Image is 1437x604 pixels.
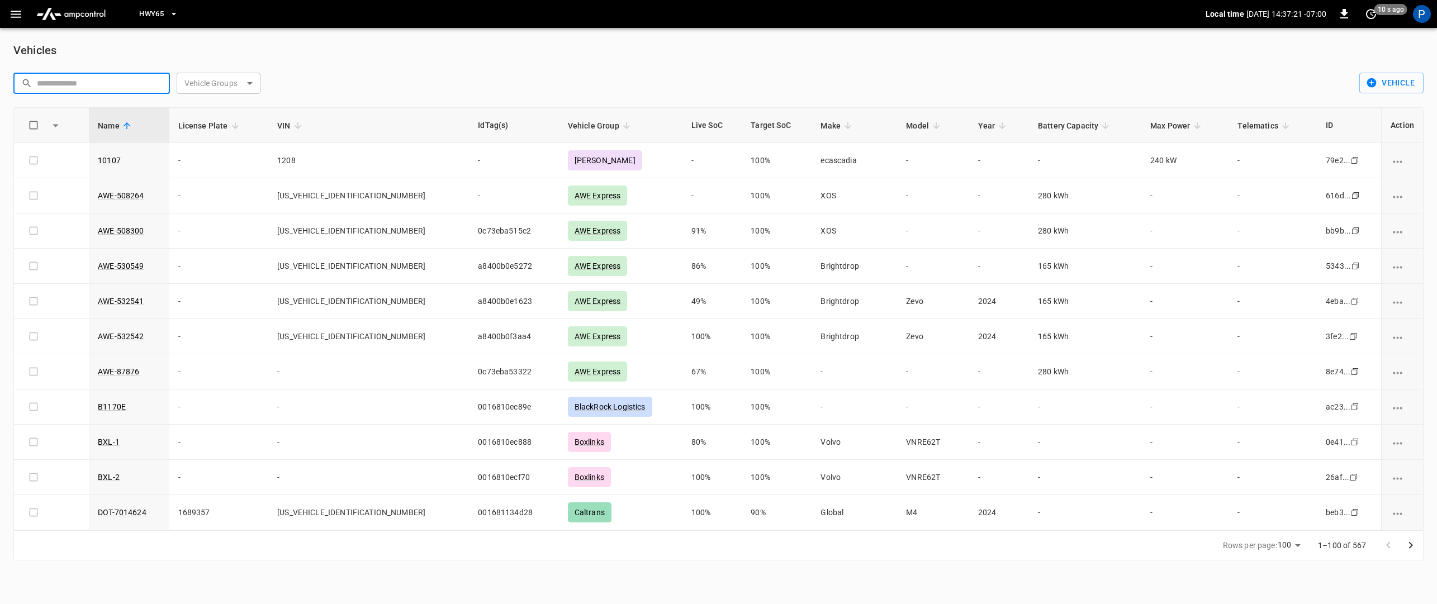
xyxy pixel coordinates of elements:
div: copy [1349,471,1360,483]
div: AWE Express [568,326,628,346]
span: Year [978,119,1010,132]
td: - [169,249,269,284]
td: - [1141,354,1229,389]
a: AWE-530549 [98,261,144,270]
div: Caltrans [568,502,611,522]
div: Boxlinks [568,467,611,487]
button: set refresh interval [1362,5,1380,23]
div: 8e74... [1326,366,1350,377]
button: Vehicle [1359,73,1424,93]
a: AWE-532542 [98,332,144,341]
div: copy [1350,154,1361,167]
td: - [1229,213,1317,249]
td: - [169,319,269,354]
div: 0e41... [1326,436,1350,448]
td: [US_VEHICLE_IDENTIFICATION_NUMBER] [268,249,469,284]
td: - [1029,389,1141,425]
td: - [1229,389,1317,425]
td: - [1229,143,1317,178]
td: 100% [742,249,812,284]
div: vehicle options [1391,436,1414,448]
span: 0016810ec888 [478,437,532,446]
span: a8400b0e1623 [478,297,532,306]
div: 26af... [1326,472,1349,483]
td: - [1229,249,1317,284]
div: vehicle options [1391,190,1414,201]
div: vehicle options [1391,401,1414,412]
td: 100% [682,389,742,425]
td: Volvo [812,425,897,460]
td: 165 kWh [1029,284,1141,319]
td: - [268,460,469,495]
td: 100% [682,460,742,495]
td: 100% [742,354,812,389]
td: 91% [682,213,742,249]
td: - [1229,178,1317,213]
span: a8400b0e5272 [478,261,532,270]
div: BlackRock Logistics [568,397,652,417]
p: Local time [1206,8,1244,20]
a: 10107 [98,156,121,165]
td: - [169,460,269,495]
td: Zevo [897,284,969,319]
div: copy [1348,330,1359,343]
div: vehicle options [1391,260,1414,272]
div: vehicle options [1391,155,1414,166]
td: - [1229,354,1317,389]
div: copy [1350,189,1362,202]
td: - [969,143,1029,178]
td: - [1141,319,1229,354]
td: 90% [742,495,812,530]
div: AWE Express [568,256,628,276]
td: - [1029,495,1141,530]
td: - [1029,425,1141,460]
span: HWY65 [139,8,164,21]
td: 2024 [969,284,1029,319]
td: 80% [682,425,742,460]
td: - [1141,178,1229,213]
td: - [268,354,469,389]
h6: Vehicles [13,41,56,59]
div: 5343... [1326,260,1351,272]
td: - [897,143,969,178]
div: ac23... [1326,401,1350,412]
td: 100% [742,213,812,249]
div: 79e2... [1326,155,1350,166]
td: - [169,213,269,249]
td: - [1141,284,1229,319]
td: 2024 [969,319,1029,354]
span: - [478,156,480,165]
span: - [478,191,480,200]
div: AWE Express [568,221,628,241]
td: - [969,460,1029,495]
td: 67% [682,354,742,389]
div: vehicle options [1391,296,1414,307]
td: - [1141,249,1229,284]
td: - [897,178,969,213]
span: 001681134d28 [478,508,533,517]
td: 100% [742,425,812,460]
td: 1689357 [169,495,269,530]
td: Brightdrop [812,284,897,319]
span: Model [906,119,943,132]
td: - [169,425,269,460]
td: 240 kW [1141,143,1229,178]
td: - [897,389,969,425]
a: BXL-1 [98,437,120,446]
td: 165 kWh [1029,249,1141,284]
td: - [1029,460,1141,495]
div: copy [1350,295,1361,307]
span: Make [821,119,855,132]
div: 616d... [1326,190,1351,201]
td: 86% [682,249,742,284]
td: - [1141,213,1229,249]
td: - [1229,425,1317,460]
button: Go to next page [1400,534,1422,557]
div: copy [1350,365,1361,378]
td: [US_VEHICLE_IDENTIFICATION_NUMBER] [268,495,469,530]
td: - [268,425,469,460]
span: Telematics [1237,119,1293,132]
td: - [268,389,469,425]
span: License Plate [178,119,243,132]
p: 1–100 of 567 [1318,540,1366,551]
